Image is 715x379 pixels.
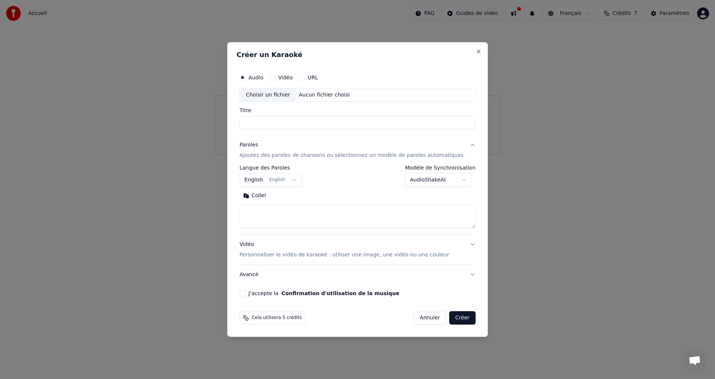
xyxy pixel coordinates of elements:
[248,75,263,80] label: Audio
[252,315,302,321] span: Cela utilisera 5 crédits
[405,165,476,171] label: Modèle de Synchronisation
[282,291,400,296] button: J'accepte la
[308,75,318,80] label: URL
[239,136,476,165] button: ParolesAjoutez des paroles de chansons ou sélectionnez un modèle de paroles automatiques
[413,311,446,325] button: Annuler
[239,108,476,113] label: Titre
[248,291,399,296] label: J'accepte la
[239,142,258,149] div: Paroles
[236,51,479,58] h2: Créer un Karaoké
[239,190,270,202] button: Coller
[239,165,476,235] div: ParolesAjoutez des paroles de chansons ou sélectionnez un modèle de paroles automatiques
[239,251,449,259] p: Personnaliser le vidéo de karaoké : utiliser une image, une vidéo ou une couleur
[239,165,302,171] label: Langue des Paroles
[239,235,476,265] button: VidéoPersonnaliser le vidéo de karaoké : utiliser une image, une vidéo ou une couleur
[449,311,476,325] button: Créer
[278,75,293,80] label: Vidéo
[239,241,449,259] div: Vidéo
[239,265,476,284] button: Avancé
[239,152,464,160] p: Ajoutez des paroles de chansons ou sélectionnez un modèle de paroles automatiques
[240,88,296,102] div: Choisir un fichier
[296,91,353,99] div: Aucun fichier choisi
